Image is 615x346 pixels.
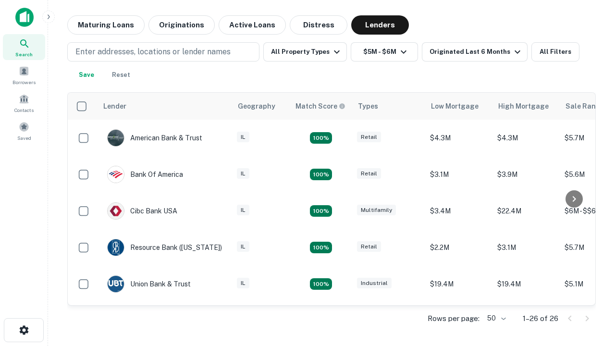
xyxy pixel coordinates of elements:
[425,302,492,339] td: $4M
[219,15,286,35] button: Active Loans
[237,168,249,179] div: IL
[148,15,215,35] button: Originations
[238,100,275,112] div: Geography
[98,93,232,120] th: Lender
[310,278,332,290] div: Matching Properties: 4, hasApolloMatch: undefined
[237,132,249,143] div: IL
[492,266,560,302] td: $19.4M
[108,203,124,219] img: picture
[290,93,352,120] th: Capitalize uses an advanced AI algorithm to match your search with the best lender. The match sco...
[492,93,560,120] th: High Mortgage
[17,134,31,142] span: Saved
[290,15,347,35] button: Distress
[67,15,145,35] button: Maturing Loans
[75,46,231,58] p: Enter addresses, locations or lender names
[295,101,345,111] div: Capitalize uses an advanced AI algorithm to match your search with the best lender. The match sco...
[492,302,560,339] td: $4M
[492,229,560,266] td: $3.1M
[483,311,507,325] div: 50
[498,100,549,112] div: High Mortgage
[492,156,560,193] td: $3.9M
[310,205,332,217] div: Matching Properties: 4, hasApolloMatch: undefined
[352,93,425,120] th: Types
[492,120,560,156] td: $4.3M
[295,101,344,111] h6: Match Score
[425,229,492,266] td: $2.2M
[103,100,126,112] div: Lender
[237,205,249,216] div: IL
[425,93,492,120] th: Low Mortgage
[422,42,528,62] button: Originated Last 6 Months
[523,313,558,324] p: 1–26 of 26
[107,129,202,147] div: American Bank & Trust
[351,42,418,62] button: $5M - $6M
[263,42,347,62] button: All Property Types
[310,132,332,144] div: Matching Properties: 7, hasApolloMatch: undefined
[108,130,124,146] img: picture
[428,313,480,324] p: Rows per page:
[71,65,102,85] button: Save your search to get updates of matches that match your search criteria.
[567,238,615,284] iframe: Chat Widget
[492,193,560,229] td: $22.4M
[108,239,124,256] img: picture
[357,132,381,143] div: Retail
[357,278,392,289] div: Industrial
[107,275,191,293] div: Union Bank & Trust
[3,62,45,88] a: Borrowers
[357,241,381,252] div: Retail
[15,8,34,27] img: capitalize-icon.png
[351,15,409,35] button: Lenders
[237,241,249,252] div: IL
[531,42,579,62] button: All Filters
[425,266,492,302] td: $19.4M
[107,166,183,183] div: Bank Of America
[310,242,332,253] div: Matching Properties: 4, hasApolloMatch: undefined
[430,46,523,58] div: Originated Last 6 Months
[357,168,381,179] div: Retail
[14,106,34,114] span: Contacts
[3,118,45,144] a: Saved
[425,120,492,156] td: $4.3M
[3,90,45,116] a: Contacts
[106,65,136,85] button: Reset
[67,42,259,62] button: Enter addresses, locations or lender names
[425,156,492,193] td: $3.1M
[358,100,378,112] div: Types
[107,202,177,220] div: Cibc Bank USA
[425,193,492,229] td: $3.4M
[108,166,124,183] img: picture
[357,205,396,216] div: Multifamily
[108,276,124,292] img: picture
[15,50,33,58] span: Search
[237,278,249,289] div: IL
[431,100,479,112] div: Low Mortgage
[107,239,222,256] div: Resource Bank ([US_STATE])
[12,78,36,86] span: Borrowers
[232,93,290,120] th: Geography
[3,34,45,60] a: Search
[310,169,332,180] div: Matching Properties: 4, hasApolloMatch: undefined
